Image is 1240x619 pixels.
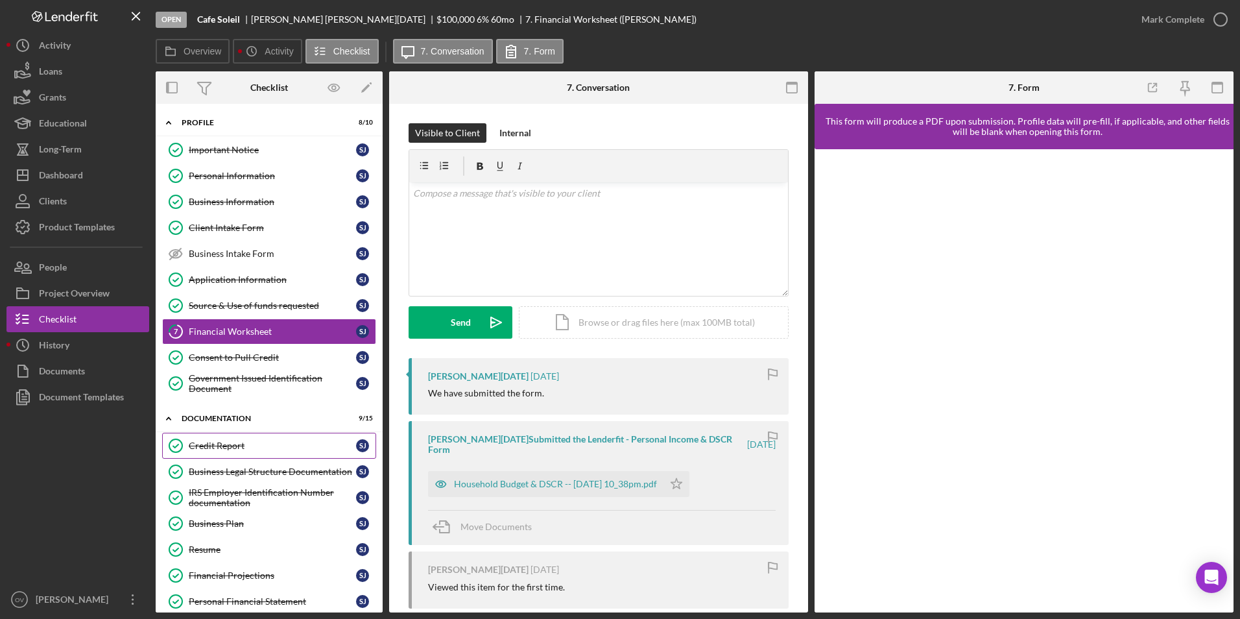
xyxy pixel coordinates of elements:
span: $100,000 [436,14,475,25]
div: [PERSON_NAME][DATE] [428,371,529,382]
div: S J [356,169,369,182]
div: Application Information [189,274,356,285]
time: 2025-09-25 21:08 [531,564,559,575]
span: Move Documents [460,521,532,532]
label: Activity [265,46,293,56]
div: Mark Complete [1141,6,1204,32]
label: 7. Conversation [421,46,484,56]
a: Business InformationSJ [162,189,376,215]
div: S J [356,325,369,338]
b: Cafe Soleil [197,14,240,25]
div: Checklist [250,82,288,93]
div: Government Issued Identification Document [189,373,356,394]
a: Business Legal Structure DocumentationSJ [162,459,376,485]
div: S J [356,143,369,156]
button: Overview [156,39,230,64]
div: Open Intercom Messenger [1196,562,1227,593]
a: Government Issued Identification DocumentSJ [162,370,376,396]
div: 7. Form [1008,82,1040,93]
div: Documentation [182,415,340,422]
a: Financial ProjectionsSJ [162,563,376,589]
button: Mark Complete [1128,6,1234,32]
time: 2025-10-02 02:38 [747,439,776,450]
div: S J [356,465,369,478]
div: Client Intake Form [189,223,356,233]
div: S J [356,491,369,504]
text: OV [15,596,24,603]
a: Credit ReportSJ [162,433,376,459]
div: Personal Financial Statement [189,596,356,607]
a: IRS Employer Identification Number documentationSJ [162,485,376,511]
div: Business Plan [189,518,356,529]
div: 7. Conversation [567,82,630,93]
div: [PERSON_NAME] [PERSON_NAME][DATE] [251,14,436,25]
div: [PERSON_NAME][DATE] Submitted the Lenderfit - Personal Income & DSCR Form [428,434,745,455]
a: Business PlanSJ [162,511,376,537]
button: 7. Form [496,39,564,64]
a: Application InformationSJ [162,267,376,293]
div: S J [356,195,369,208]
a: Client Intake FormSJ [162,215,376,241]
div: Internal [499,123,531,143]
div: Household Budget & DSCR -- [DATE] 10_38pm.pdf [454,479,657,489]
div: 8 / 10 [350,119,373,127]
div: Business Information [189,197,356,207]
a: Personal Financial StatementSJ [162,589,376,614]
div: Personal Information [189,171,356,181]
button: Internal [493,123,538,143]
div: Consent to Pull Credit [189,352,356,363]
div: S J [356,299,369,312]
div: S J [356,569,369,582]
div: S J [356,595,369,608]
div: S J [356,221,369,234]
tspan: 7 [174,327,178,335]
div: [PERSON_NAME] [32,587,117,616]
div: S J [356,543,369,556]
div: 6 % [477,14,489,25]
a: ResumeSJ [162,537,376,563]
a: 7Financial WorksheetSJ [162,319,376,345]
a: Personal InformationSJ [162,163,376,189]
label: Overview [184,46,221,56]
div: IRS Employer Identification Number documentation [189,487,356,508]
div: Business Intake Form [189,249,356,259]
button: Household Budget & DSCR -- [DATE] 10_38pm.pdf [428,471,689,497]
div: S J [356,351,369,364]
button: Checklist [305,39,379,64]
button: 7. Conversation [393,39,493,64]
div: We have submitted the form. [428,388,544,398]
div: Source & Use of funds requested [189,300,356,311]
button: Send [409,306,512,339]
